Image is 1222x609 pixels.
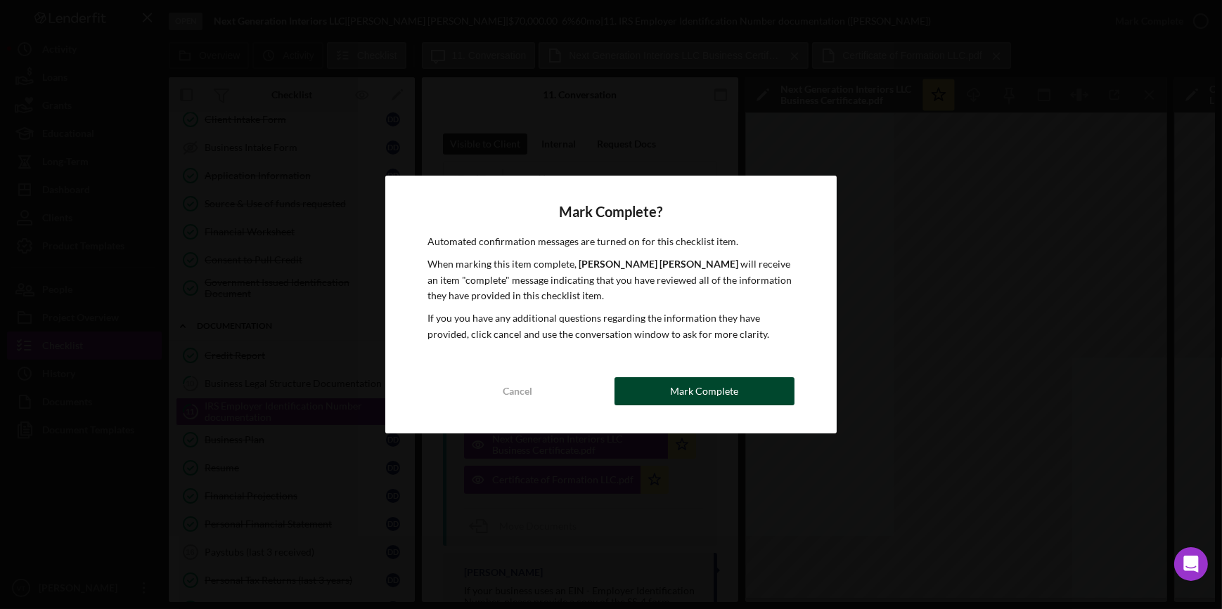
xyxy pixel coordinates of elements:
p: If you you have any additional questions regarding the information they have provided, click canc... [427,310,794,342]
b: [PERSON_NAME] [PERSON_NAME] [579,258,738,270]
div: Mark Complete [670,377,738,405]
div: Open Intercom Messenger [1174,547,1208,581]
div: Cancel [503,377,532,405]
button: Mark Complete [615,377,795,405]
p: When marking this item complete, will receive an item "complete" message indicating that you have... [427,256,794,303]
p: Automated confirmation messages are turned on for this checklist item. [427,234,794,249]
button: Cancel [427,377,607,405]
h4: Mark Complete? [427,204,794,220]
